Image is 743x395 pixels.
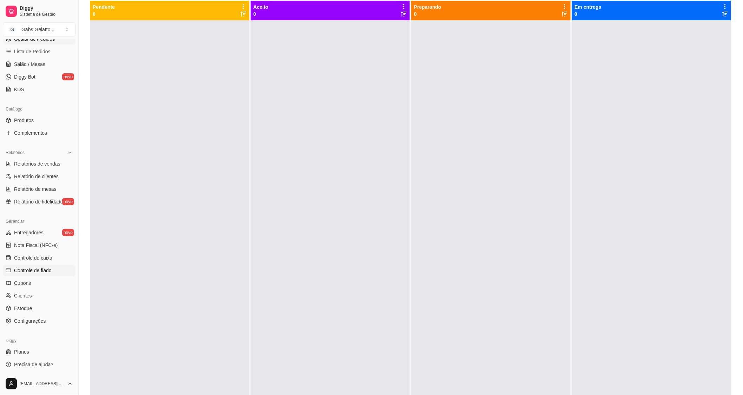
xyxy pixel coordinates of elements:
[3,183,75,195] a: Relatório de mesas
[3,71,75,82] a: Diggy Botnovo
[3,252,75,263] a: Controle de caixa
[14,292,32,299] span: Clientes
[3,227,75,238] a: Entregadoresnovo
[93,11,115,18] p: 0
[14,61,45,68] span: Salão / Mesas
[3,196,75,207] a: Relatório de fidelidadenovo
[414,4,441,11] p: Preparando
[3,103,75,115] div: Catálogo
[3,46,75,57] a: Lista de Pedidos
[3,216,75,227] div: Gerenciar
[14,317,46,324] span: Configurações
[14,48,51,55] span: Lista de Pedidos
[14,305,32,312] span: Estoque
[6,150,25,155] span: Relatórios
[3,346,75,357] a: Planos
[575,11,601,18] p: 0
[9,26,16,33] span: G
[3,127,75,139] a: Complementos
[20,5,73,12] span: Diggy
[14,267,52,274] span: Controle de fiado
[14,86,24,93] span: KDS
[3,277,75,289] a: Cupons
[254,4,269,11] p: Aceito
[14,198,63,205] span: Relatório de fidelidade
[14,117,34,124] span: Produtos
[14,186,57,193] span: Relatório de mesas
[14,242,58,249] span: Nota Fiscal (NFC-e)
[3,3,75,20] a: DiggySistema de Gestão
[3,315,75,327] a: Configurações
[14,73,35,80] span: Diggy Bot
[14,348,29,355] span: Planos
[20,381,64,387] span: [EMAIL_ADDRESS][DOMAIN_NAME]
[3,171,75,182] a: Relatório de clientes
[20,12,73,17] span: Sistema de Gestão
[3,335,75,346] div: Diggy
[3,290,75,301] a: Clientes
[14,229,44,236] span: Entregadores
[14,280,31,287] span: Cupons
[14,129,47,136] span: Complementos
[3,265,75,276] a: Controle de fiado
[21,26,54,33] div: Gabs Gelatto ...
[14,173,59,180] span: Relatório de clientes
[14,254,52,261] span: Controle de caixa
[3,303,75,314] a: Estoque
[254,11,269,18] p: 0
[14,361,53,368] span: Precisa de ajuda?
[3,59,75,70] a: Salão / Mesas
[3,22,75,36] button: Select a team
[3,359,75,370] a: Precisa de ajuda?
[14,160,60,167] span: Relatórios de vendas
[3,240,75,251] a: Nota Fiscal (NFC-e)
[3,84,75,95] a: KDS
[414,11,441,18] p: 0
[3,158,75,169] a: Relatórios de vendas
[93,4,115,11] p: Pendente
[575,4,601,11] p: Em entrega
[3,375,75,392] button: [EMAIL_ADDRESS][DOMAIN_NAME]
[3,115,75,126] a: Produtos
